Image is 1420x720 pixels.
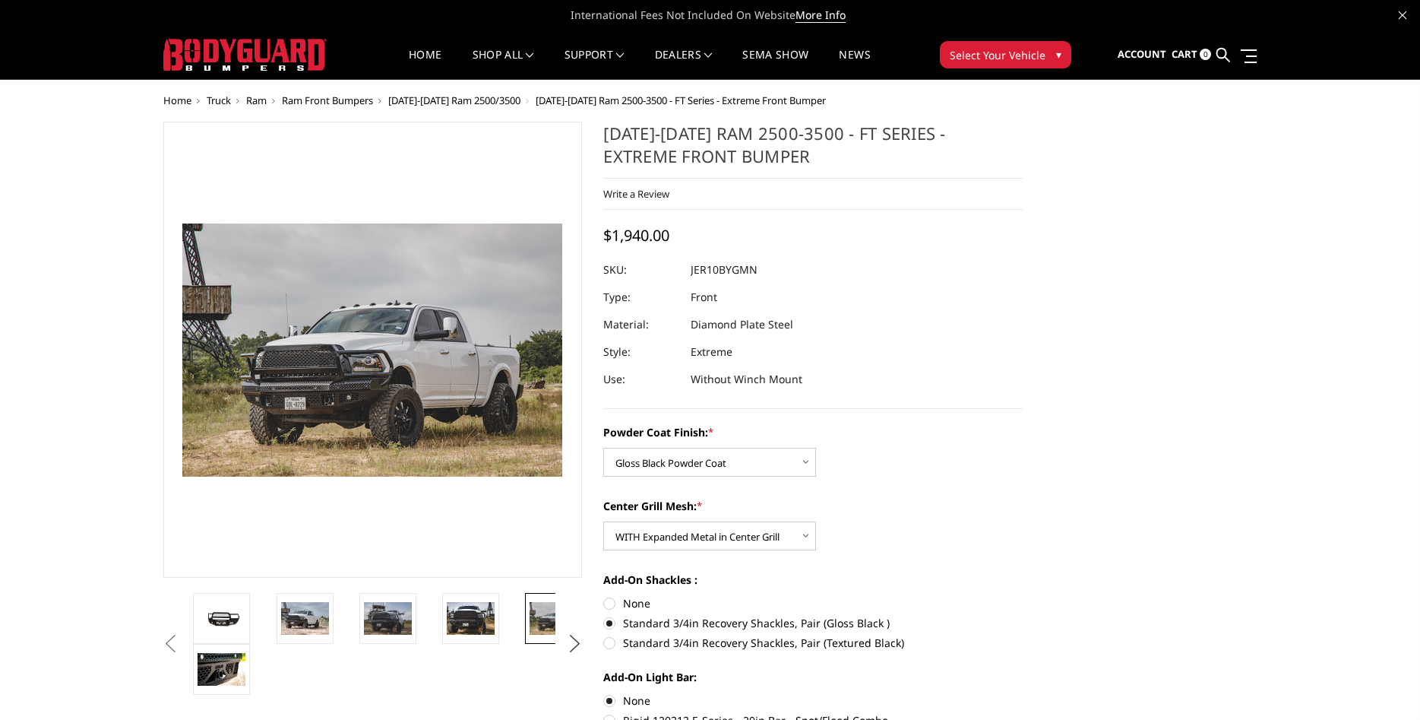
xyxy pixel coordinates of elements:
dt: Use: [603,366,679,393]
button: Select Your Vehicle [940,41,1071,68]
a: Truck [207,94,231,107]
dt: Material: [603,311,679,338]
label: Standard 3/4in Recovery Shackles, Pair (Textured Black) [603,635,1023,651]
img: 2010-2018 Ram 2500-3500 - FT Series - Extreme Front Bumper [447,602,495,634]
img: 2010-2018 Ram 2500-3500 - FT Series - Extreme Front Bumper [198,653,245,685]
span: Select Your Vehicle [950,47,1045,63]
dd: JER10BYGMN [691,256,757,284]
img: 2010-2018 Ram 2500-3500 - FT Series - Extreme Front Bumper [281,602,329,634]
iframe: Chat Widget [1344,647,1420,720]
dt: Type: [603,284,679,311]
label: None [603,595,1023,611]
dd: Extreme [691,338,732,366]
button: Previous [160,633,182,655]
a: 2010-2018 Ram 2500-3500 - FT Series - Extreme Front Bumper [163,122,583,578]
dd: Without Winch Mount [691,366,802,393]
a: Home [409,49,441,79]
a: Ram Front Bumpers [282,94,373,107]
label: Add-On Shackles : [603,572,1023,588]
span: [DATE]-[DATE] Ram 2500-3500 - FT Series - Extreme Front Bumper [536,94,826,107]
span: $1,940.00 [603,225,669,246]
a: Cart 0 [1172,34,1211,75]
a: SEMA Show [742,49,808,79]
h1: [DATE]-[DATE] Ram 2500-3500 - FT Series - Extreme Front Bumper [603,122,1023,179]
label: Standard 3/4in Recovery Shackles, Pair (Gloss Black ) [603,615,1023,631]
span: Cart [1172,47,1197,61]
a: shop all [473,49,534,79]
a: News [839,49,870,79]
button: Next [563,633,586,655]
label: Add-On Light Bar: [603,669,1023,685]
a: [DATE]-[DATE] Ram 2500/3500 [388,94,520,107]
a: Home [163,94,191,107]
dt: Style: [603,338,679,366]
label: None [603,693,1023,709]
img: BODYGUARD BUMPERS [163,39,327,71]
a: Write a Review [603,187,669,201]
label: Powder Coat Finish: [603,424,1023,440]
a: Dealers [655,49,713,79]
span: 0 [1200,49,1211,60]
img: 2010-2018 Ram 2500-3500 - FT Series - Extreme Front Bumper [364,602,412,634]
a: More Info [795,8,846,23]
label: Center Grill Mesh: [603,498,1023,514]
img: 2010-2018 Ram 2500-3500 - FT Series - Extreme Front Bumper [530,602,577,634]
a: Support [565,49,625,79]
a: Ram [246,94,267,107]
img: 2010-2018 Ram 2500-3500 - FT Series - Extreme Front Bumper [198,607,245,629]
dt: SKU: [603,256,679,284]
span: Account [1118,47,1166,61]
span: ▾ [1056,46,1061,62]
dd: Diamond Plate Steel [691,311,793,338]
dd: Front [691,284,717,311]
a: Account [1118,34,1166,75]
